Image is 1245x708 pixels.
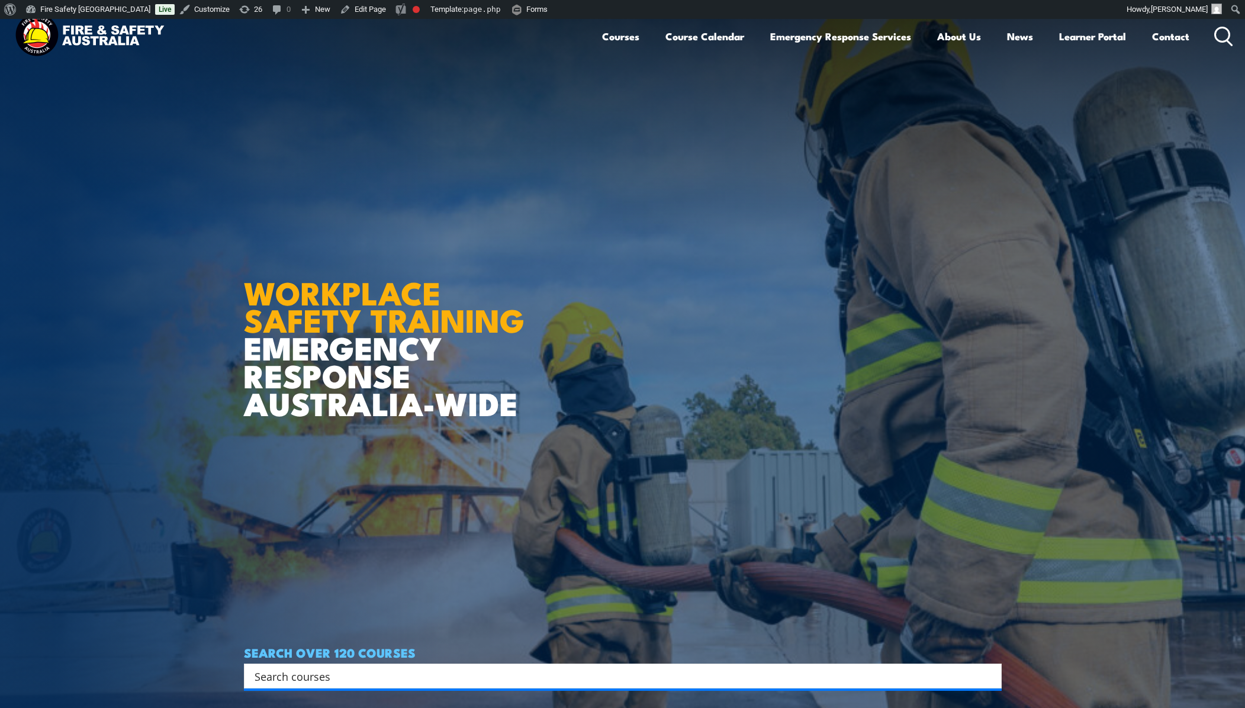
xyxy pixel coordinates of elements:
a: About Us [937,21,981,52]
a: Contact [1152,21,1189,52]
a: Course Calendar [665,21,744,52]
div: Needs improvement [413,6,420,13]
span: [PERSON_NAME] [1151,5,1208,14]
a: News [1007,21,1033,52]
a: Learner Portal [1059,21,1126,52]
span: page.php [464,5,501,14]
h4: SEARCH OVER 120 COURSES [244,646,1002,659]
h1: EMERGENCY RESPONSE AUSTRALIA-WIDE [244,249,533,417]
button: Search magnifier button [981,668,998,684]
a: Emergency Response Services [770,21,911,52]
a: Courses [602,21,639,52]
strong: WORKPLACE SAFETY TRAINING [244,267,525,344]
a: Live [155,4,175,15]
form: Search form [257,668,978,684]
input: Search input [255,667,976,685]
